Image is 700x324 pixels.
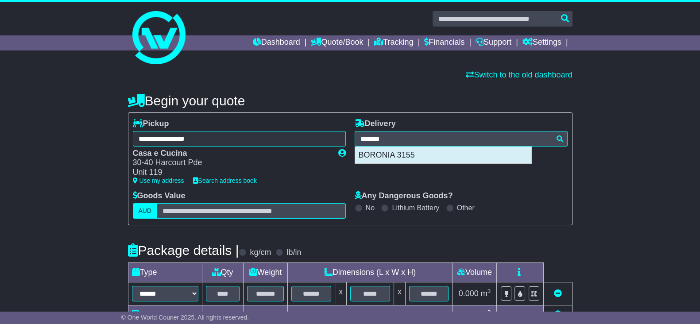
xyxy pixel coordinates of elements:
[121,314,249,321] span: © One World Courier 2025. All rights reserved.
[133,149,329,158] div: Casa e Cucina
[452,262,497,282] td: Volume
[394,282,405,305] td: x
[133,191,186,201] label: Goods Value
[193,177,257,184] a: Search address book
[487,288,491,294] sup: 3
[554,289,562,298] a: Remove this item
[374,35,413,50] a: Tracking
[133,119,169,129] label: Pickup
[392,204,439,212] label: Lithium Battery
[355,147,531,164] div: BORONIA 3155
[128,262,202,282] td: Type
[286,248,301,258] label: lb/in
[466,70,572,79] a: Switch to the old dashboard
[522,35,561,50] a: Settings
[366,204,375,212] label: No
[481,289,491,298] span: m
[128,93,572,108] h4: Begin your quote
[250,248,271,258] label: kg/cm
[476,35,511,50] a: Support
[355,131,568,147] typeahead: Please provide city
[459,289,479,298] span: 0.000
[487,309,491,316] sup: 3
[355,191,453,201] label: Any Dangerous Goods?
[133,203,158,219] label: AUD
[554,310,562,319] a: Add new item
[253,35,300,50] a: Dashboard
[288,262,452,282] td: Dimensions (L x W x H)
[457,204,475,212] label: Other
[243,262,288,282] td: Weight
[251,310,255,319] span: 0
[355,119,396,129] label: Delivery
[459,310,479,319] span: 0.000
[424,35,464,50] a: Financials
[133,158,329,168] div: 30-40 Harcourt Pde
[202,262,243,282] td: Qty
[128,243,239,258] h4: Package details |
[481,310,491,319] span: m
[335,282,347,305] td: x
[311,35,363,50] a: Quote/Book
[133,168,329,177] div: Unit 119
[133,177,184,184] a: Use my address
